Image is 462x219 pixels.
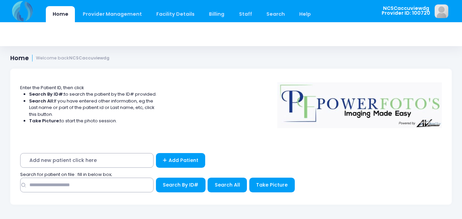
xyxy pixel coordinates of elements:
a: Billing [202,6,231,22]
span: Search By ID# [163,181,198,188]
strong: NCSCaccuviewdg [69,55,109,61]
img: image [435,4,448,18]
a: Home [46,6,75,22]
span: Add new patient click here [20,153,154,168]
strong: Take Picture: [29,118,60,124]
button: Search By ID# [156,178,206,192]
strong: Search All: [29,98,54,104]
a: Provider Management [76,6,148,22]
span: Search All [215,181,240,188]
a: Help [293,6,318,22]
strong: Search By ID#: [29,91,64,97]
span: Search for patient on file : fill in below box; [20,171,112,178]
a: Facility Details [150,6,201,22]
li: If you have entered other information, eg the Last name or part of the patient id or Last name, e... [29,98,157,118]
span: Enter the Patient ID, then click [20,84,84,91]
span: NCSCaccuviewdg Provider ID: 100720 [382,6,430,16]
span: Take Picture [256,181,288,188]
img: Logo [274,78,445,128]
a: Staff [232,6,259,22]
button: Search All [208,178,247,192]
li: to start the photo session. [29,118,157,124]
h1: Home [10,55,109,62]
button: Take Picture [249,178,295,192]
a: Add Patient [156,153,206,168]
li: to search the patient by the ID# provided. [29,91,157,98]
small: Welcome back [36,56,109,61]
a: Search [260,6,291,22]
